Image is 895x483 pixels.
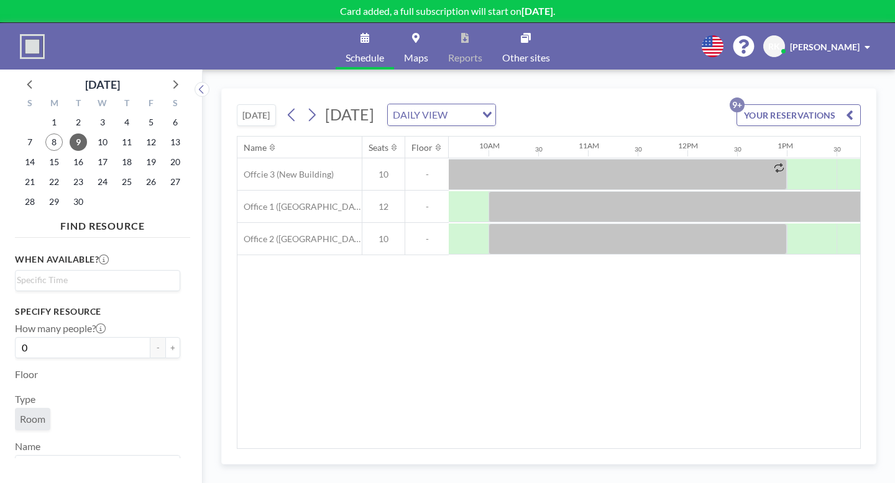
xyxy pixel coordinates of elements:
div: T [67,96,91,112]
input: Search for option [451,107,475,123]
span: Thursday, September 18, 2025 [118,153,135,171]
span: Schedule [346,53,384,63]
span: Tuesday, September 30, 2025 [70,193,87,210]
a: Reports [438,23,492,70]
div: 11AM [579,141,599,150]
span: Office 2 ([GEOGRAPHIC_DATA]) [237,233,362,245]
span: Friday, September 12, 2025 [142,133,160,151]
span: Sunday, September 21, 2025 [21,173,39,191]
span: Wednesday, September 3, 2025 [94,114,111,131]
span: Thursday, September 11, 2025 [118,133,135,151]
label: Name [15,440,40,453]
span: Tuesday, September 23, 2025 [70,173,87,191]
span: 12 [362,201,405,212]
span: - [405,233,449,245]
div: Seats [369,142,388,153]
span: Saturday, September 13, 2025 [167,133,184,151]
div: 30 [535,145,543,153]
span: Saturday, September 6, 2025 [167,114,184,131]
span: Thursday, September 25, 2025 [118,173,135,191]
img: organization-logo [20,34,45,59]
span: - [405,201,449,212]
div: 30 [635,145,642,153]
span: Wednesday, September 10, 2025 [94,133,111,151]
div: F [139,96,163,112]
div: Search for option [16,271,180,289]
button: [DATE] [237,104,276,126]
span: Room [20,413,45,425]
button: + [165,337,180,358]
span: Wednesday, September 24, 2025 [94,173,111,191]
div: 10AM [479,141,500,150]
div: S [163,96,187,112]
span: Sunday, September 28, 2025 [21,193,39,210]
span: Office 1 ([GEOGRAPHIC_DATA]) [237,201,362,212]
div: Search for option [388,104,495,125]
a: Maps [394,23,438,70]
span: Saturday, September 27, 2025 [167,173,184,191]
span: Thursday, September 4, 2025 [118,114,135,131]
label: How many people? [15,322,106,335]
span: Reports [448,53,482,63]
div: Floor [411,142,433,153]
button: - [150,337,165,358]
b: [DATE] [521,5,553,17]
span: DAILY VIEW [390,107,450,123]
button: YOUR RESERVATIONS9+ [737,104,861,126]
span: - [405,169,449,180]
h3: Specify resource [15,306,180,317]
span: Monday, September 22, 2025 [45,173,63,191]
div: M [42,96,67,112]
span: Friday, September 5, 2025 [142,114,160,131]
label: Type [15,393,35,405]
span: Tuesday, September 2, 2025 [70,114,87,131]
span: Other sites [502,53,550,63]
div: 1PM [778,141,793,150]
span: Monday, September 15, 2025 [45,153,63,171]
span: Tuesday, September 16, 2025 [70,153,87,171]
span: Monday, September 1, 2025 [45,114,63,131]
div: 30 [734,145,741,153]
div: S [18,96,42,112]
div: 12PM [678,141,698,150]
span: 10 [362,233,405,245]
div: Name [244,142,267,153]
span: Offcie 3 (New Building) [237,169,334,180]
span: Sunday, September 14, 2025 [21,153,39,171]
span: Friday, September 19, 2025 [142,153,160,171]
span: Sunday, September 7, 2025 [21,133,39,151]
label: Floor [15,368,38,381]
span: Tuesday, September 9, 2025 [70,133,87,151]
a: Schedule [336,23,394,70]
span: Monday, September 8, 2025 [45,133,63,151]
span: Friday, September 26, 2025 [142,173,160,191]
input: Search for option [17,273,173,287]
h4: FIND RESOURCE [15,215,190,232]
span: Wednesday, September 17, 2025 [94,153,111,171]
span: 10 [362,169,405,180]
span: [PERSON_NAME] [790,42,860,52]
span: RK [768,41,780,52]
span: Saturday, September 20, 2025 [167,153,184,171]
div: W [91,96,115,112]
div: Search for option [16,456,180,477]
a: Other sites [492,23,560,70]
span: Maps [404,53,428,63]
p: 9+ [730,97,745,112]
span: Monday, September 29, 2025 [45,193,63,210]
div: T [114,96,139,112]
input: Search for option [17,458,173,474]
div: 30 [833,145,841,153]
div: [DATE] [85,76,120,93]
span: [DATE] [325,105,374,124]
